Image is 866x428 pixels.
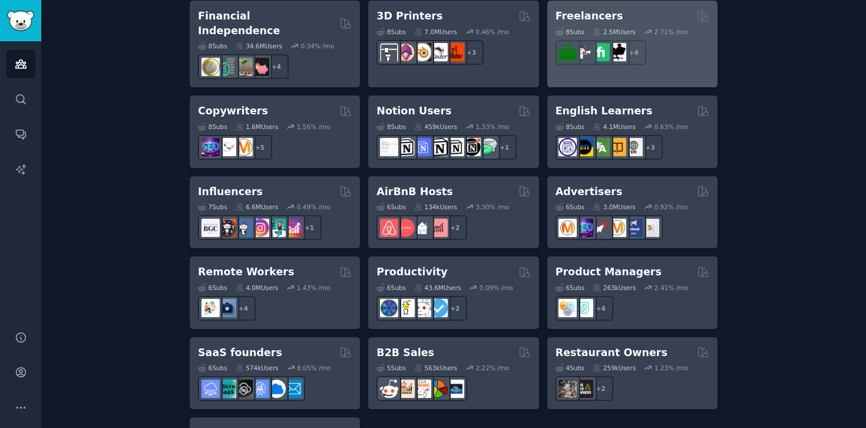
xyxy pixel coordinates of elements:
img: socialmedia [218,219,236,237]
div: 8 Sub s [556,28,585,36]
div: 6 Sub s [556,284,585,292]
img: microsaas [218,380,236,398]
img: SaaS [201,380,220,398]
img: Learn_English [624,138,643,156]
img: AirBnBHosts [396,219,415,237]
div: 2.5M Users [593,28,636,36]
div: 0.63 % /mo [655,123,688,131]
img: PPC [591,219,610,237]
img: LifeProTips [380,299,398,317]
div: 6 Sub s [376,203,406,211]
img: AskNotion [446,138,464,156]
div: 563k Users [414,364,457,372]
div: 1.56 % /mo [297,123,330,131]
img: 3Dprinting [380,43,398,61]
img: SEO [201,138,220,156]
div: 0.34 % /mo [301,42,335,50]
div: 0.46 % /mo [475,28,509,36]
div: + 4 [589,296,613,321]
img: UKPersonalFinance [201,58,220,76]
div: 3.30 % /mo [476,203,510,211]
div: + 4 [231,296,256,321]
img: sales [380,380,398,398]
div: + 4 [622,40,646,65]
img: freelance_forhire [575,43,593,61]
div: 459k Users [414,123,457,131]
div: 0.92 % /mo [655,203,688,211]
img: SaaS_Email_Marketing [284,380,302,398]
h2: SaaS founders [198,345,282,360]
div: 8.05 % /mo [297,364,330,372]
div: 1.6M Users [236,123,279,131]
div: 6.6M Users [236,203,279,211]
div: 8 Sub s [376,28,406,36]
img: B2BSales [429,380,448,398]
img: influencermarketing [267,219,286,237]
h2: B2B Sales [376,345,434,360]
div: 7 Sub s [198,203,227,211]
div: 43.6M Users [414,284,461,292]
div: 6 Sub s [198,364,227,372]
img: Fiverr [591,43,610,61]
img: FreeNotionTemplates [413,138,431,156]
img: Instagram [234,219,253,237]
h2: English Learners [556,104,653,118]
img: blender [413,43,431,61]
img: Fire [234,58,253,76]
div: 6 Sub s [198,284,227,292]
img: restaurantowners [558,380,577,398]
div: + 1 [297,215,322,240]
div: 7.0M Users [414,28,457,36]
img: NotionGeeks [429,138,448,156]
img: ProductManagement [558,299,577,317]
img: language_exchange [591,138,610,156]
div: + 2 [589,376,613,401]
img: SaaSSales [251,380,269,398]
img: Notiontemplates [380,138,398,156]
img: ender3 [429,43,448,61]
img: EnglishLearning [575,138,593,156]
div: 8 Sub s [198,42,227,50]
img: AirBnBInvesting [429,219,448,237]
h2: Influencers [198,185,263,199]
div: 4 Sub s [556,364,585,372]
img: work [218,299,236,317]
div: 6 Sub s [376,284,406,292]
img: LearnEnglishOnReddit [608,138,626,156]
img: 3Dmodeling [396,43,415,61]
img: ProductMgmt [575,299,593,317]
div: + 4 [264,54,289,79]
img: InstagramGrowthTips [284,219,302,237]
h2: Advertisers [556,185,623,199]
div: 1.33 % /mo [476,123,510,131]
h2: Copywriters [198,104,268,118]
div: 574k Users [236,364,279,372]
img: KeepWriting [218,138,236,156]
img: NotionPromote [479,138,497,156]
div: + 3 [638,135,663,160]
img: productivity [413,299,431,317]
div: + 3 [459,40,484,65]
img: B2BSaaS [267,380,286,398]
img: BarOwners [575,380,593,398]
img: advertising [608,219,626,237]
div: 2.71 % /mo [655,28,688,36]
img: BeautyGuruChatter [201,219,220,237]
div: 1.23 % /mo [655,364,688,372]
img: FinancialPlanning [218,58,236,76]
div: + 1 [492,135,517,160]
div: 134k Users [414,203,457,211]
img: B_2_B_Selling_Tips [446,380,464,398]
div: 4.0M Users [236,284,279,292]
div: 2.22 % /mo [476,364,510,372]
div: + 2 [442,215,467,240]
img: rentalproperties [413,219,431,237]
img: Freelancers [608,43,626,61]
img: fatFIRE [251,58,269,76]
img: content_marketing [234,138,253,156]
h2: 3D Printers [376,9,442,24]
h2: Notion Users [376,104,451,118]
h2: Product Managers [556,265,662,279]
div: 1.43 % /mo [297,284,330,292]
img: lifehacks [396,299,415,317]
